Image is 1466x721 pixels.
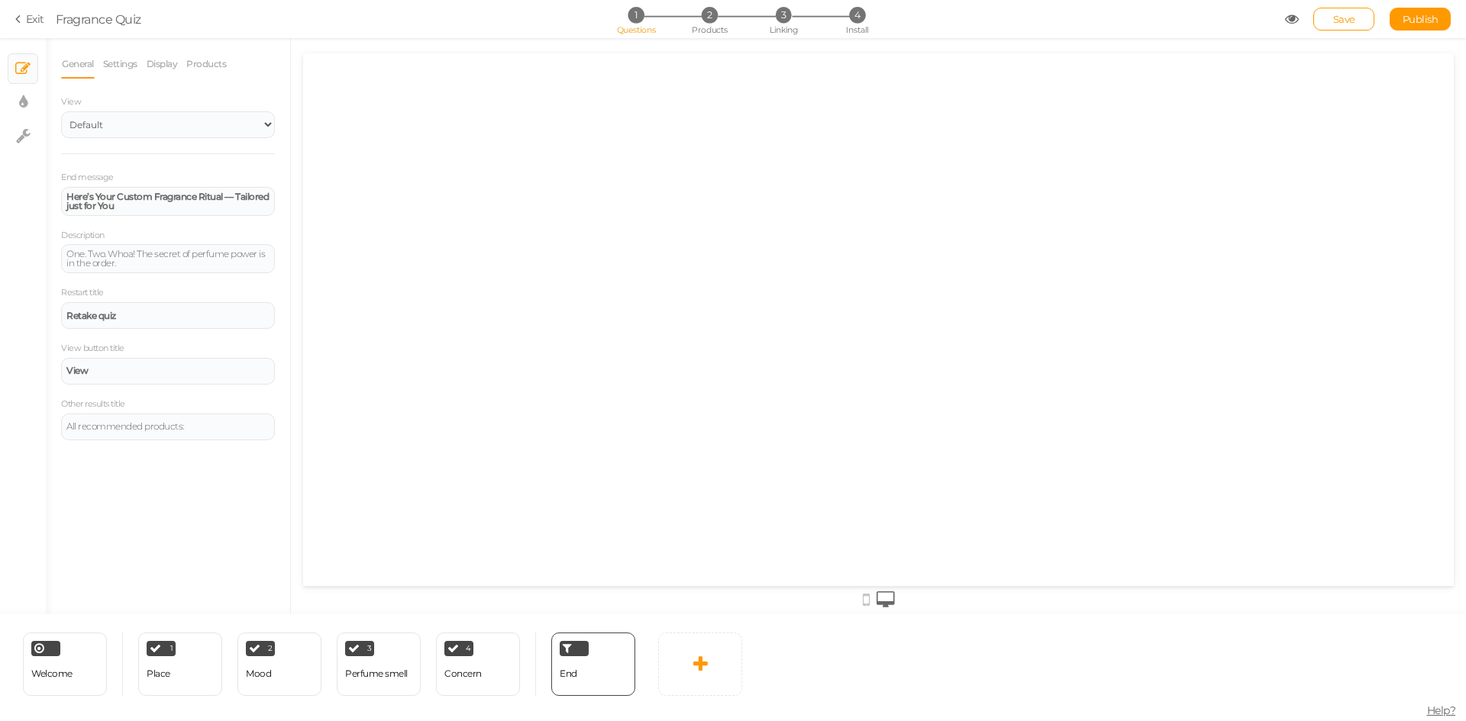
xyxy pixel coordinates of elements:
[551,632,635,696] div: End
[61,399,125,410] label: Other results title
[66,365,88,376] strong: View
[560,668,577,679] span: End
[61,172,114,183] label: End message
[23,632,107,696] div: Welcome
[147,668,170,679] div: Place
[66,311,116,320] strong: Retake quiz
[61,230,105,241] label: Description
[846,24,868,35] span: Install
[61,343,124,354] label: View button title
[66,422,270,431] div: All recommended products:
[138,632,222,696] div: 1 Place
[444,668,482,679] div: Concern
[600,7,671,23] li: 1 Questions
[170,645,173,652] span: 1
[692,24,728,35] span: Products
[1333,13,1355,25] span: Save
[748,7,819,23] li: 3 Linking
[15,11,44,27] a: Exit
[849,7,865,23] span: 4
[337,632,421,696] div: 3 Perfume smell
[436,632,520,696] div: 4 Concern
[367,645,372,652] span: 3
[61,96,81,107] span: View
[186,50,227,79] a: Products
[702,7,718,23] span: 2
[776,7,792,23] span: 3
[1313,8,1374,31] div: Save
[146,50,179,79] a: Display
[61,50,95,79] a: General
[617,24,656,35] span: Questions
[770,24,797,35] span: Linking
[1403,13,1439,25] span: Publish
[66,191,269,211] strong: Here’s Your Custom Fragrance Ritual — Tailored just for You
[56,10,141,28] div: Fragrance Quiz
[345,668,408,679] div: Perfume smell
[61,288,104,298] label: Restart title
[466,645,471,652] span: 4
[102,50,138,79] a: Settings
[628,7,644,23] span: 1
[268,645,273,652] span: 2
[822,7,893,23] li: 4 Install
[237,632,321,696] div: 2 Mood
[1427,703,1456,717] span: Help?
[674,7,745,23] li: 2 Products
[31,668,73,679] span: Welcome
[246,668,271,679] div: Mood
[66,249,270,268] div: One. Two. Whoa! The secret of perfume power is in the order.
